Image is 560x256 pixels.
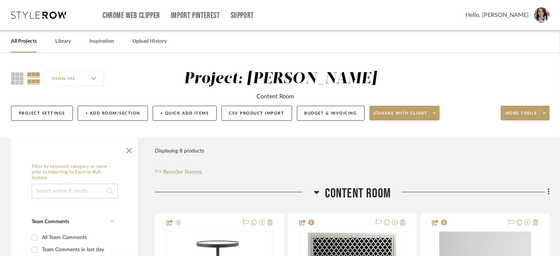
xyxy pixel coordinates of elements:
button: Budget & Invoicing [297,106,365,121]
a: Chrome Web Clipper [103,13,160,19]
a: Upload History [132,36,167,46]
div: Content Room [256,92,294,101]
a: All Projects [11,36,37,46]
h6: Filter by keyword, category or name prior to exporting to Excel or Bulk Actions [32,164,118,181]
a: Support [231,13,254,19]
button: CSV Product Import [221,106,292,121]
span: Share with client [374,111,428,122]
div: Displaying 8 products [155,144,204,158]
a: Library [55,36,71,46]
button: Close [122,142,137,157]
span: Hello, [PERSON_NAME] [465,11,529,20]
span: Reorder Rooms [163,168,202,176]
img: avatar [534,7,550,23]
button: More tools [501,106,550,120]
a: Import Pinterest [171,13,220,19]
input: Search within 8 results [32,184,118,199]
div: Project: [PERSON_NAME] [184,71,377,87]
a: Inspiration [89,36,114,46]
div: Team Comments in last day [42,244,113,256]
span: Team Comments [32,219,69,224]
span: Content Room [325,186,391,201]
span: More tools [505,111,537,122]
button: Reorder Rooms [155,168,202,176]
button: + Quick Add Items [153,106,217,121]
button: Share with client [369,106,440,120]
button: + Add Room/Section [78,106,148,121]
button: Project Settings [11,106,73,121]
div: All Team Comments [42,232,113,243]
